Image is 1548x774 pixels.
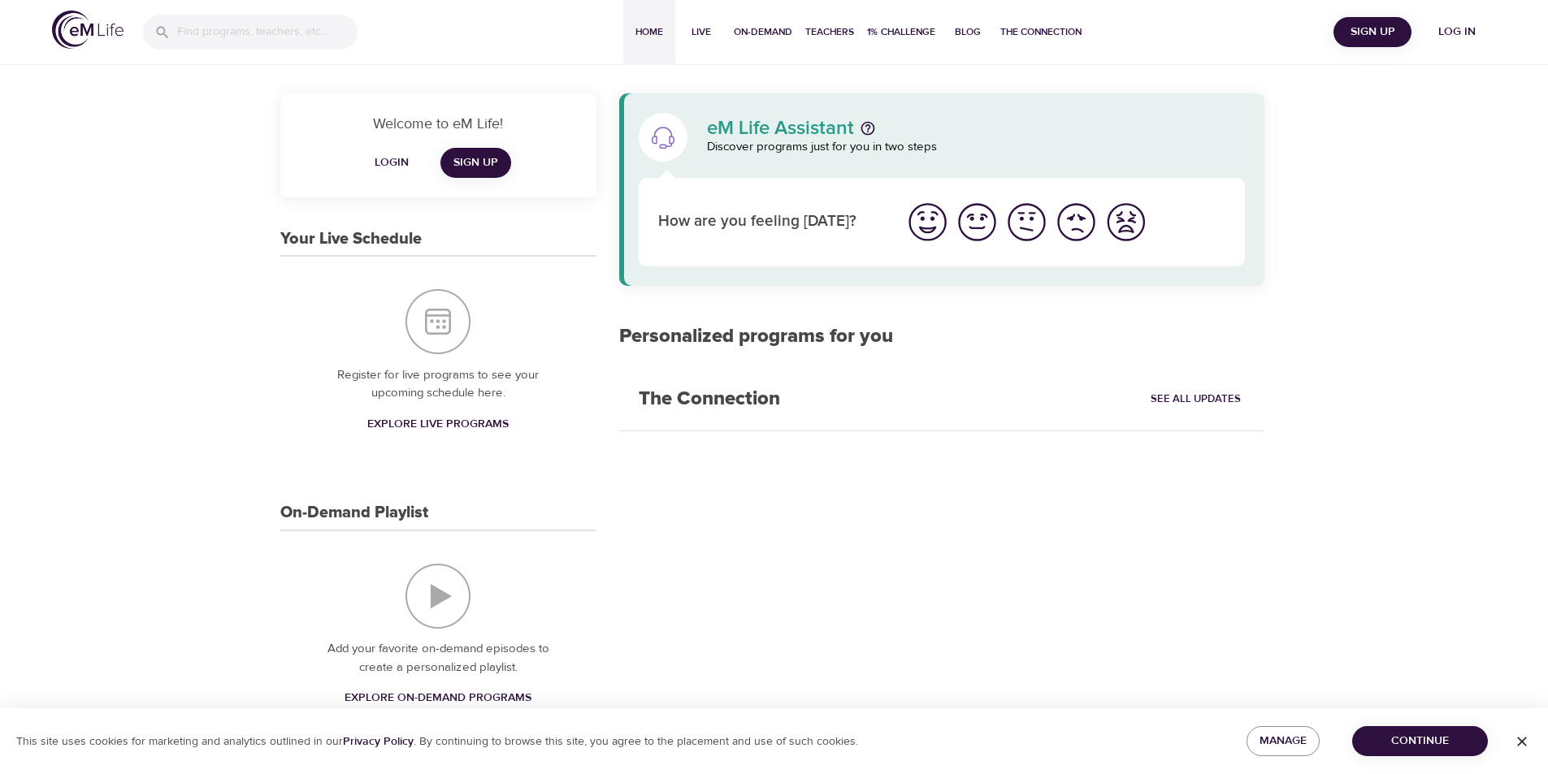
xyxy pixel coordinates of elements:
[1002,197,1052,247] button: I'm feeling ok
[805,24,854,41] span: Teachers
[372,153,411,173] span: Login
[1052,197,1101,247] button: I'm feeling bad
[405,564,470,629] img: On-Demand Playlist
[440,148,511,178] a: Sign Up
[1004,200,1049,244] img: ok
[1054,200,1099,244] img: bad
[952,197,1002,247] button: I'm feeling good
[366,148,418,178] button: Login
[619,325,1265,348] h2: Personalized programs for you
[630,24,669,41] span: Home
[707,138,1246,157] p: Discover programs just for you in two steps
[1418,17,1496,47] button: Log in
[1424,22,1489,42] span: Log in
[300,113,577,135] p: Welcome to eM Life!
[903,197,952,247] button: I'm feeling great
[867,24,935,41] span: 1% Challenge
[367,414,509,435] span: Explore Live Programs
[345,688,531,708] span: Explore On-Demand Programs
[453,153,498,173] span: Sign Up
[280,230,422,249] h3: Your Live Schedule
[905,200,950,244] img: great
[619,368,800,430] h2: The Connection
[658,210,883,234] p: How are you feeling [DATE]?
[313,640,564,677] p: Add your favorite on-demand episodes to create a personalized playlist.
[1333,17,1411,47] button: Sign Up
[313,366,564,403] p: Register for live programs to see your upcoming schedule here.
[1260,731,1307,751] span: Manage
[52,11,124,49] img: logo
[1247,726,1320,756] button: Manage
[1147,387,1245,412] a: See All Updates
[338,683,538,713] a: Explore On-Demand Programs
[1340,22,1405,42] span: Sign Up
[948,24,987,41] span: Blog
[177,15,358,50] input: Find programs, teachers, etc...
[707,119,854,138] p: eM Life Assistant
[280,504,428,522] h3: On-Demand Playlist
[343,734,414,749] a: Privacy Policy
[361,409,515,439] a: Explore Live Programs
[682,24,721,41] span: Live
[1104,200,1148,244] img: worst
[1151,390,1241,409] span: See All Updates
[1352,726,1488,756] button: Continue
[405,289,470,354] img: Your Live Schedule
[650,124,676,150] img: eM Life Assistant
[734,24,792,41] span: On-Demand
[1101,197,1151,247] button: I'm feeling worst
[955,200,999,244] img: good
[1000,24,1082,41] span: The Connection
[1365,731,1475,751] span: Continue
